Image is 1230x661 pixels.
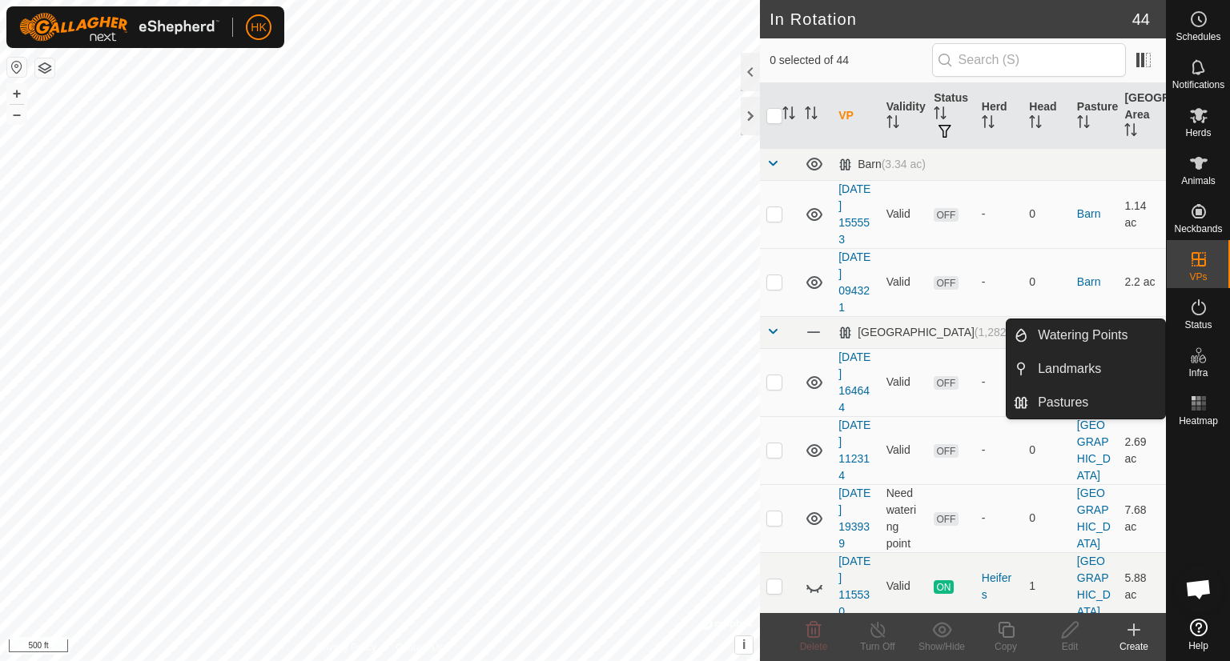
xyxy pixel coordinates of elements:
[832,83,880,149] th: VP
[1007,353,1165,385] li: Landmarks
[1038,393,1088,412] span: Pastures
[982,274,1017,290] div: -
[886,118,899,130] p-sorticon: Activate to sort
[1176,32,1220,42] span: Schedules
[1174,224,1222,234] span: Neckbands
[1038,326,1127,345] span: Watering Points
[880,248,928,316] td: Valid
[1077,207,1101,220] a: Barn
[1179,416,1218,426] span: Heatmap
[1172,80,1224,90] span: Notifications
[1132,7,1150,31] span: 44
[805,109,818,122] p-sorticon: Activate to sort
[1007,387,1165,419] li: Pastures
[974,639,1038,654] div: Copy
[1023,248,1071,316] td: 0
[770,52,931,69] span: 0 selected of 44
[910,639,974,654] div: Show/Hide
[880,484,928,552] td: Need watering point
[1038,639,1102,654] div: Edit
[880,83,928,149] th: Validity
[1029,118,1042,130] p-sorticon: Activate to sort
[1118,180,1166,248] td: 1.14 ac
[1038,359,1101,379] span: Landmarks
[982,118,995,130] p-sorticon: Activate to sort
[882,158,926,170] span: (3.34 ac)
[1071,83,1119,149] th: Pasture
[880,552,928,620] td: Valid
[982,206,1017,222] div: -
[838,250,870,314] a: [DATE] 094321
[1102,639,1166,654] div: Create
[982,510,1017,527] div: -
[1023,552,1071,620] td: 1
[838,182,870,246] a: [DATE] 155553
[934,109,947,122] p-sorticon: Activate to sort
[251,19,266,36] span: HK
[1167,612,1230,657] a: Help
[934,276,958,290] span: OFF
[770,10,1132,29] h2: In Rotation
[742,638,746,651] span: i
[927,83,975,149] th: Status
[982,570,1017,603] div: Heifers
[932,43,1126,77] input: Search (S)
[1118,552,1166,620] td: 5.88 ac
[1023,484,1071,552] td: 0
[1124,126,1137,138] p-sorticon: Activate to sort
[934,376,958,390] span: OFF
[735,636,753,654] button: i
[1188,641,1208,651] span: Help
[838,555,870,618] a: [DATE] 115530
[1189,272,1207,282] span: VPs
[782,109,795,122] p-sorticon: Activate to sort
[1023,416,1071,484] td: 0
[1118,416,1166,484] td: 2.69 ac
[934,444,958,458] span: OFF
[1077,419,1111,482] a: [GEOGRAPHIC_DATA]
[396,640,443,655] a: Contact Us
[7,84,26,103] button: +
[1028,353,1165,385] a: Landmarks
[1077,555,1111,618] a: [GEOGRAPHIC_DATA]
[1181,176,1216,186] span: Animals
[1023,83,1071,149] th: Head
[1175,565,1223,613] div: Open chat
[1028,387,1165,419] a: Pastures
[1118,248,1166,316] td: 2.2 ac
[7,58,26,77] button: Reset Map
[1184,320,1212,330] span: Status
[1185,128,1211,138] span: Herds
[1118,83,1166,149] th: [GEOGRAPHIC_DATA] Area
[838,419,870,482] a: [DATE] 112314
[1077,275,1101,288] a: Barn
[1028,319,1165,351] a: Watering Points
[982,442,1017,459] div: -
[846,639,910,654] div: Turn Off
[838,158,926,171] div: Barn
[19,13,219,42] img: Gallagher Logo
[838,351,870,414] a: [DATE] 164644
[975,83,1023,149] th: Herd
[1188,368,1208,378] span: Infra
[880,416,928,484] td: Valid
[934,208,958,222] span: OFF
[838,487,870,550] a: [DATE] 193939
[1077,118,1090,130] p-sorticon: Activate to sort
[934,580,953,594] span: ON
[1118,484,1166,552] td: 7.68 ac
[982,374,1017,391] div: -
[838,326,1040,339] div: [GEOGRAPHIC_DATA]
[975,326,1041,339] span: (1,282.82 ac)
[1007,319,1165,351] li: Watering Points
[934,512,958,526] span: OFF
[317,640,377,655] a: Privacy Policy
[880,180,928,248] td: Valid
[35,58,54,78] button: Map Layers
[7,105,26,124] button: –
[880,348,928,416] td: Valid
[1023,180,1071,248] td: 0
[800,641,828,652] span: Delete
[1077,487,1111,550] a: [GEOGRAPHIC_DATA]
